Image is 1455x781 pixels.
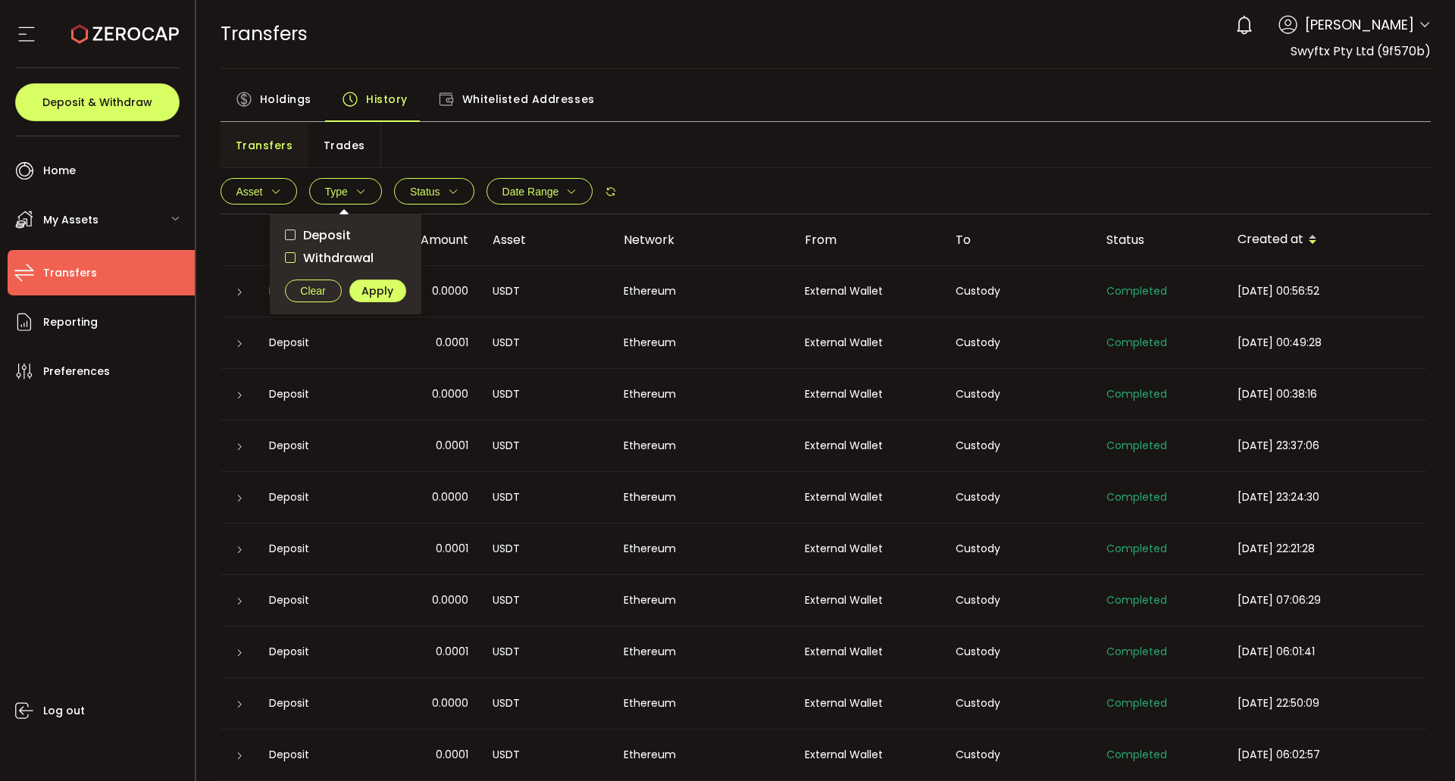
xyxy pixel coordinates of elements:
[42,97,152,108] span: Deposit & Withdraw
[436,334,468,351] span: 0.0001
[793,592,943,609] div: External Wallet
[612,695,793,712] div: Ethereum
[1106,489,1167,505] span: Completed
[612,540,793,558] div: Ethereum
[1106,541,1167,556] span: Completed
[260,84,311,114] span: Holdings
[436,437,468,455] span: 0.0001
[612,437,793,455] div: Ethereum
[1238,541,1315,556] span: [DATE] 22:21:28
[221,20,308,47] span: Transfers
[43,361,110,383] span: Preferences
[257,489,360,506] div: Deposit
[462,84,595,114] span: Whitelisted Addresses
[612,746,793,764] div: Ethereum
[480,540,612,558] div: USDT
[324,130,365,161] span: Trades
[394,178,474,205] button: Status
[432,283,468,300] span: 0.0000
[349,280,406,302] button: Apply
[257,437,360,455] div: Deposit
[257,746,360,764] div: Deposit
[612,643,793,661] div: Ethereum
[257,334,360,351] div: Deposit
[1106,283,1167,298] span: Completed
[1106,592,1167,608] span: Completed
[15,83,180,121] button: Deposit & Withdraw
[943,643,1094,661] div: Custody
[793,334,943,351] div: External Wallet
[436,746,468,764] span: 0.0001
[1379,708,1455,781] iframe: Chat Widget
[1225,227,1427,253] div: Created at
[1106,747,1167,762] span: Completed
[1305,14,1414,35] span: [PERSON_NAME]
[257,386,360,403] div: Deposit
[236,130,293,161] span: Transfers
[236,186,263,198] span: Asset
[793,437,943,455] div: External Wallet
[1238,489,1319,505] span: [DATE] 23:24:30
[361,286,393,296] span: Apply
[366,84,408,114] span: History
[793,283,943,300] div: External Wallet
[480,489,612,506] div: USDT
[612,283,793,300] div: Ethereum
[943,386,1094,403] div: Custody
[1238,695,1319,711] span: [DATE] 22:50:09
[257,695,360,712] div: Deposit
[1238,283,1319,298] span: [DATE] 00:56:52
[943,746,1094,764] div: Custody
[612,489,793,506] div: Ethereum
[436,540,468,558] span: 0.0001
[296,228,351,242] span: Deposit
[943,540,1094,558] div: Custody
[1238,747,1320,762] span: [DATE] 06:02:57
[793,695,943,712] div: External Wallet
[943,283,1094,300] div: Custody
[480,437,612,455] div: USDT
[793,386,943,403] div: External Wallet
[1238,438,1319,453] span: [DATE] 23:37:06
[943,334,1094,351] div: Custody
[1106,438,1167,453] span: Completed
[43,311,98,333] span: Reporting
[612,592,793,609] div: Ethereum
[480,283,612,300] div: USDT
[943,695,1094,712] div: Custody
[480,746,612,764] div: USDT
[257,231,360,248] div: Type
[480,386,612,403] div: USDT
[257,643,360,661] div: Deposit
[612,231,793,248] div: Network
[1238,644,1315,659] span: [DATE] 06:01:41
[309,178,382,205] button: Type
[793,643,943,661] div: External Wallet
[1106,386,1167,401] span: Completed
[793,231,943,248] div: From
[480,695,612,712] div: USDT
[1106,335,1167,350] span: Completed
[296,251,374,265] span: Withdrawal
[480,231,612,248] div: Asset
[1106,644,1167,659] span: Completed
[1106,695,1167,711] span: Completed
[300,286,325,296] span: Clear
[1238,386,1317,401] span: [DATE] 00:38:16
[793,489,943,506] div: External Wallet
[43,262,97,284] span: Transfers
[943,592,1094,609] div: Custody
[432,592,468,609] span: 0.0000
[410,186,440,198] span: Status
[612,386,793,403] div: Ethereum
[480,334,612,351] div: USDT
[1094,231,1225,248] div: Status
[325,186,348,198] span: Type
[43,209,99,231] span: My Assets
[285,226,406,267] div: checkbox-group
[1238,335,1322,350] span: [DATE] 00:49:28
[257,592,360,609] div: Deposit
[612,334,793,351] div: Ethereum
[480,592,612,609] div: USDT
